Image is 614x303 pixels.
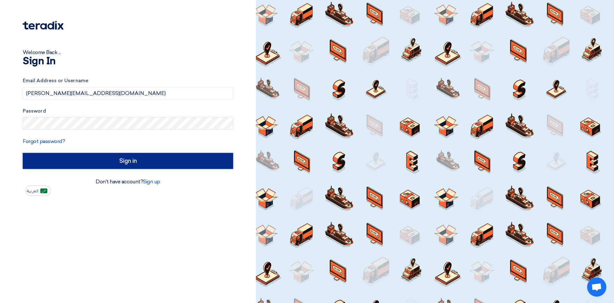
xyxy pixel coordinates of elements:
[25,186,51,196] button: العربية
[143,179,160,185] a: Sign up
[23,49,233,56] div: Welcome Back ...
[23,108,233,115] label: Password
[23,77,233,84] label: Email Address or Username
[23,178,233,186] div: Don't have account?
[23,153,233,169] input: Sign in
[23,138,65,144] a: Forgot password?
[27,189,38,193] span: العربية
[587,277,606,297] div: Open chat
[23,56,233,67] h1: Sign In
[23,21,64,30] img: Teradix logo
[23,87,233,100] input: Enter your business email or username
[40,188,47,193] img: ar-AR.png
